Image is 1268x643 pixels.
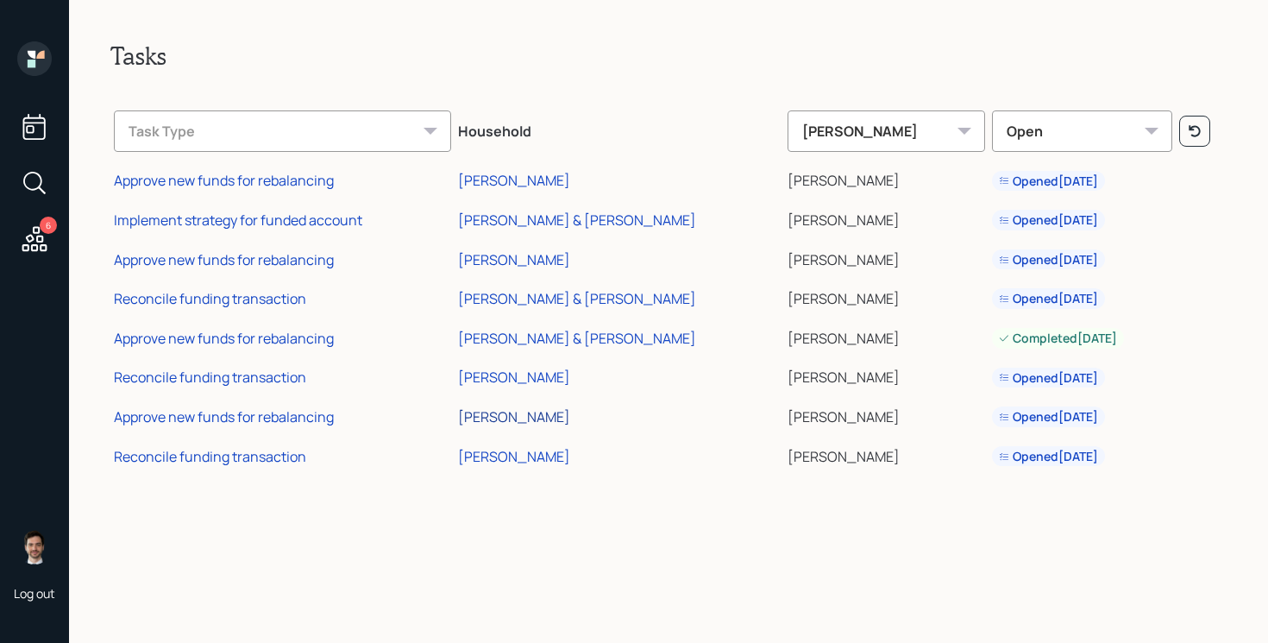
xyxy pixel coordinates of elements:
[784,394,989,434] td: [PERSON_NAME]
[458,171,570,190] div: [PERSON_NAME]
[999,369,1098,387] div: Opened [DATE]
[999,251,1098,268] div: Opened [DATE]
[114,211,362,230] div: Implement strategy for funded account
[999,211,1098,229] div: Opened [DATE]
[784,237,989,277] td: [PERSON_NAME]
[110,41,1227,71] h2: Tasks
[458,447,570,466] div: [PERSON_NAME]
[114,289,306,308] div: Reconcile funding transaction
[17,530,52,564] img: jonah-coleman-headshot.png
[784,198,989,237] td: [PERSON_NAME]
[784,316,989,356] td: [PERSON_NAME]
[999,173,1098,190] div: Opened [DATE]
[999,330,1117,347] div: Completed [DATE]
[114,447,306,466] div: Reconcile funding transaction
[999,290,1098,307] div: Opened [DATE]
[114,407,334,426] div: Approve new funds for rebalancing
[999,448,1098,465] div: Opened [DATE]
[999,408,1098,426] div: Opened [DATE]
[114,250,334,269] div: Approve new funds for rebalancing
[784,276,989,316] td: [PERSON_NAME]
[458,368,570,387] div: [PERSON_NAME]
[40,217,57,234] div: 6
[788,110,985,152] div: [PERSON_NAME]
[114,329,334,348] div: Approve new funds for rebalancing
[784,356,989,395] td: [PERSON_NAME]
[458,407,570,426] div: [PERSON_NAME]
[114,171,334,190] div: Approve new funds for rebalancing
[992,110,1172,152] div: Open
[784,159,989,199] td: [PERSON_NAME]
[784,434,989,474] td: [PERSON_NAME]
[455,98,784,159] th: Household
[114,368,306,387] div: Reconcile funding transaction
[458,211,696,230] div: [PERSON_NAME] & [PERSON_NAME]
[14,585,55,602] div: Log out
[458,250,570,269] div: [PERSON_NAME]
[114,110,451,152] div: Task Type
[458,329,696,348] div: [PERSON_NAME] & [PERSON_NAME]
[458,289,696,308] div: [PERSON_NAME] & [PERSON_NAME]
